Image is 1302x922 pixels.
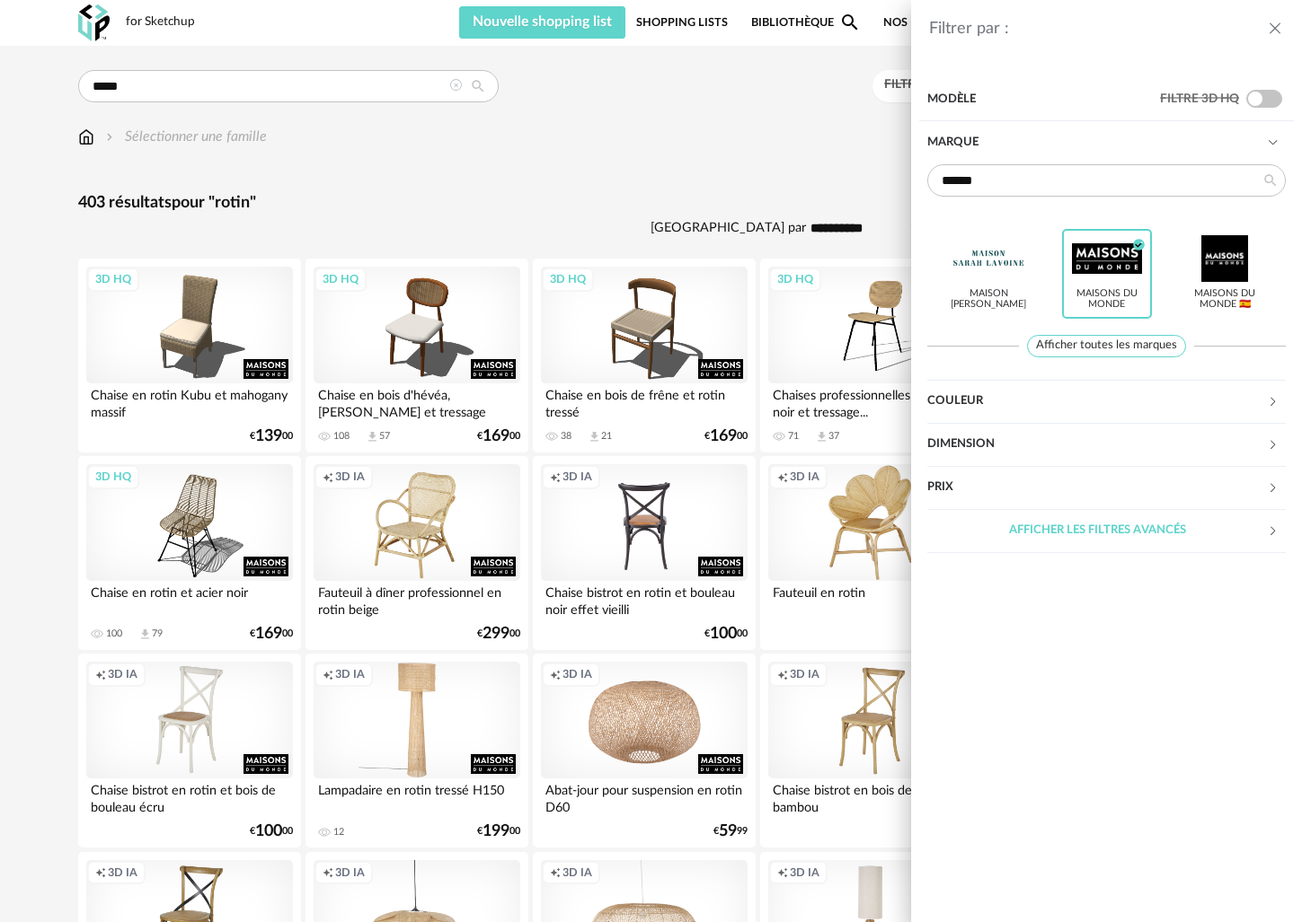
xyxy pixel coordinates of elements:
span: Filtre 3D HQ [1160,92,1239,105]
div: Couleur [927,381,1286,424]
div: Maison [PERSON_NAME] [950,288,1028,312]
div: Marque [927,121,1267,164]
div: Marque [927,164,1286,381]
div: Filtrer par : [929,19,1266,40]
div: Prix [927,466,1267,509]
span: Check Circle icon [1132,239,1146,249]
div: Modèle [927,78,1160,121]
button: close drawer [1266,18,1284,41]
span: Afficher toutes les marques [1027,335,1186,357]
div: Afficher les filtres avancés [927,510,1286,553]
div: Dimension [927,424,1286,467]
div: Prix [927,467,1286,510]
div: Marque [927,121,1286,164]
div: Afficher les filtres avancés [927,509,1267,552]
div: Dimension [927,423,1267,466]
div: Maisons du Monde [1067,288,1146,312]
div: Couleur [927,380,1267,423]
div: Maisons du Monde 🇪🇸 [1186,288,1264,312]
